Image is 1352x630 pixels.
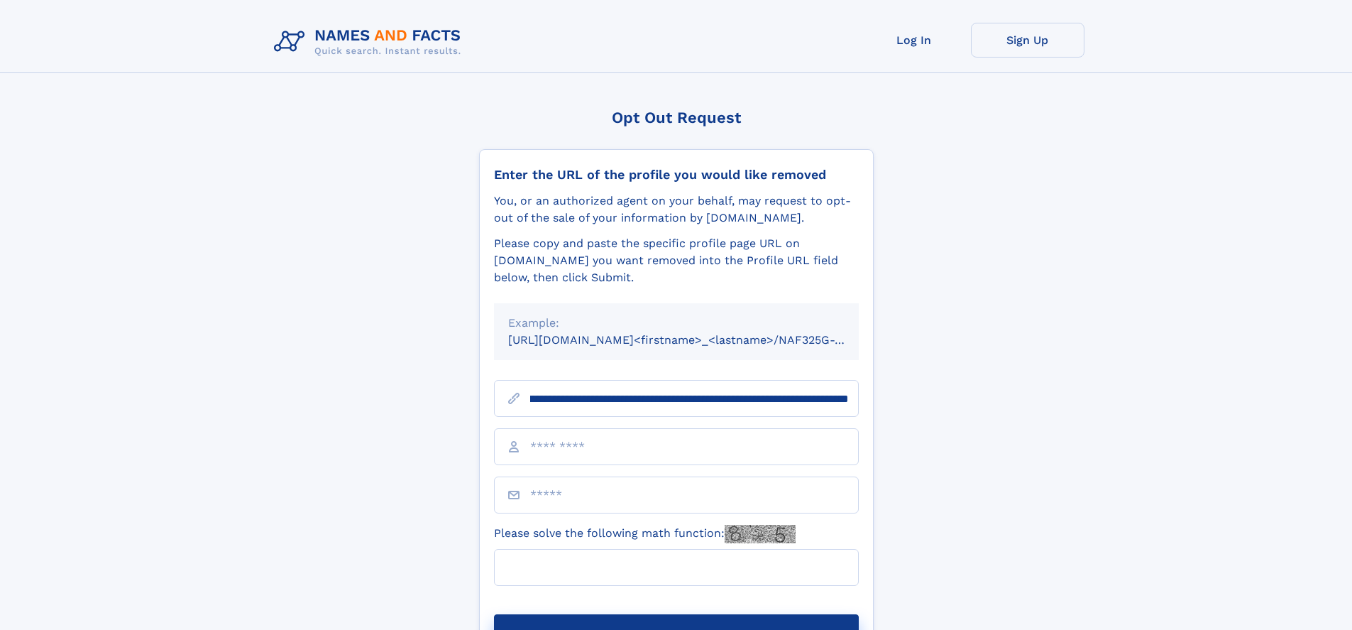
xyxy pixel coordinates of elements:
[508,315,845,332] div: Example:
[494,525,796,543] label: Please solve the following math function:
[268,23,473,61] img: Logo Names and Facts
[508,333,886,347] small: [URL][DOMAIN_NAME]<firstname>_<lastname>/NAF325G-xxxxxxxx
[857,23,971,58] a: Log In
[971,23,1084,58] a: Sign Up
[479,109,874,126] div: Opt Out Request
[494,235,859,286] div: Please copy and paste the specific profile page URL on [DOMAIN_NAME] you want removed into the Pr...
[494,192,859,227] div: You, or an authorized agent on your behalf, may request to opt-out of the sale of your informatio...
[494,167,859,183] div: Enter the URL of the profile you would like removed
